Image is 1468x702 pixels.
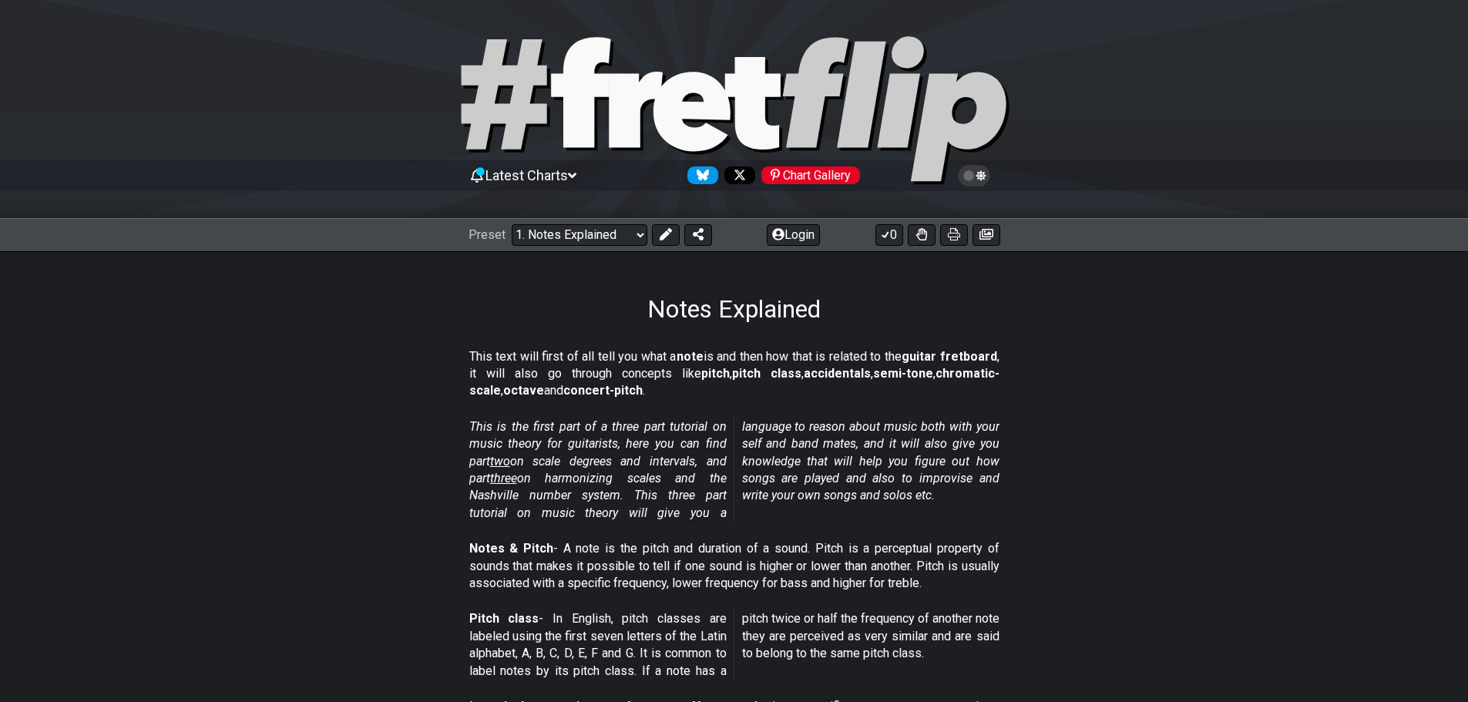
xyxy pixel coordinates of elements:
[490,471,517,485] span: three
[973,224,1000,246] button: Create image
[469,540,999,592] p: - A note is the pitch and duration of a sound. Pitch is a perceptual property of sounds that make...
[718,166,755,184] a: Follow #fretflip at X
[677,349,704,364] strong: note
[469,348,999,400] p: This text will first of all tell you what a is and then how that is related to the , it will also...
[755,166,860,184] a: #fretflip at Pinterest
[804,366,871,381] strong: accidentals
[681,166,718,184] a: Follow #fretflip at Bluesky
[732,366,801,381] strong: pitch class
[512,224,647,246] select: Preset
[902,349,997,364] strong: guitar fretboard
[563,383,643,398] strong: concert-pitch
[469,419,999,520] em: This is the first part of a three part tutorial on music theory for guitarists, here you can find...
[873,366,933,381] strong: semi-tone
[908,224,936,246] button: Toggle Dexterity for all fretkits
[767,224,820,246] button: Login
[469,611,539,626] strong: Pitch class
[966,169,983,183] span: Toggle light / dark theme
[761,166,860,184] div: Chart Gallery
[647,294,821,324] h1: Notes Explained
[485,167,568,183] span: Latest Charts
[701,366,730,381] strong: pitch
[940,224,968,246] button: Print
[490,454,510,469] span: two
[503,383,544,398] strong: octave
[469,541,553,556] strong: Notes & Pitch
[875,224,903,246] button: 0
[684,224,712,246] button: Share Preset
[652,224,680,246] button: Edit Preset
[469,227,506,242] span: Preset
[469,610,999,680] p: - In English, pitch classes are labeled using the first seven letters of the Latin alphabet, A, B...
